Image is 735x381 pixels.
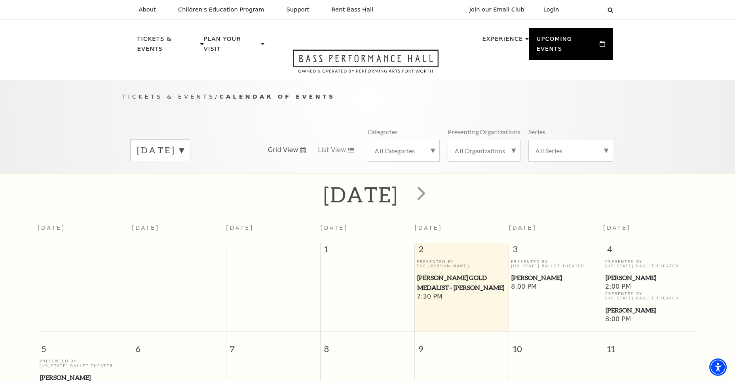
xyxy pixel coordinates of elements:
[537,34,598,58] p: Upcoming Events
[509,243,603,259] span: 3
[219,93,335,100] span: Calendar of Events
[137,144,184,156] label: [DATE]
[606,273,695,283] span: [PERSON_NAME]
[603,331,697,359] span: 11
[603,243,697,259] span: 4
[264,50,467,80] a: Open this option
[572,6,600,13] select: Select:
[417,273,507,292] span: [PERSON_NAME] Gold Medalist - [PERSON_NAME]
[287,6,310,13] p: Support
[268,146,298,154] span: Grid View
[321,331,414,359] span: 8
[321,243,414,259] span: 1
[122,93,215,100] span: Tickets & Events
[528,128,545,136] p: Series
[454,147,514,155] label: All Organizations
[709,358,727,376] div: Accessibility Menu
[511,259,601,269] p: Presented By [US_STATE] Ballet Theater
[137,34,199,58] p: Tickets & Events
[40,359,130,368] p: Presented By [US_STATE] Ballet Theater
[318,146,346,154] span: List View
[509,225,537,231] span: [DATE]
[448,128,520,136] p: Presenting Organizations
[132,220,226,243] th: [DATE]
[511,283,601,291] span: 8:00 PM
[417,293,507,301] span: 7:30 PM
[178,6,264,13] p: Children's Education Program
[38,331,132,359] span: 5
[482,34,523,48] p: Experience
[417,259,507,269] p: Presented By The [PERSON_NAME]
[511,273,601,283] span: [PERSON_NAME]
[139,6,156,13] p: About
[226,220,320,243] th: [DATE]
[38,220,132,243] th: [DATE]
[122,92,613,102] p: /
[605,315,695,324] span: 8:00 PM
[606,305,695,315] span: [PERSON_NAME]
[204,34,259,58] p: Plan Your Visit
[509,331,603,359] span: 10
[320,225,348,231] span: [DATE]
[323,182,398,207] h2: [DATE]
[226,331,320,359] span: 7
[406,181,435,209] button: next
[605,259,695,269] p: Presented By [US_STATE] Ballet Theater
[415,331,509,359] span: 9
[368,128,398,136] p: Categories
[603,225,631,231] span: [DATE]
[415,225,443,231] span: [DATE]
[332,6,374,13] p: Rent Bass Hall
[605,283,695,291] span: 2:00 PM
[132,331,226,359] span: 6
[605,291,695,301] p: Presented By [US_STATE] Ballet Theater
[535,147,606,155] label: All Series
[415,243,509,259] span: 2
[374,147,433,155] label: All Categories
